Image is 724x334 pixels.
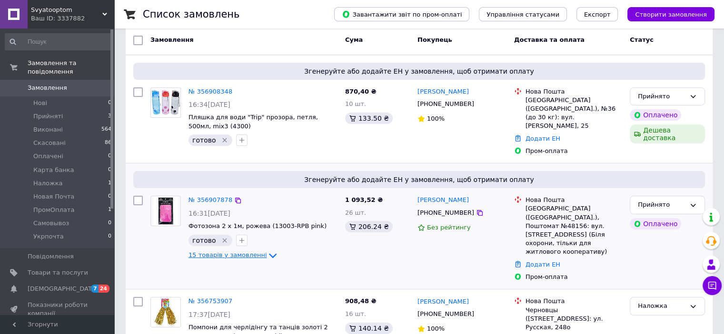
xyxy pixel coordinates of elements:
[153,196,178,226] img: Фото товару
[526,306,622,332] div: Черновцы ([STREET_ADDRESS]: ул. Русская, 248о
[33,152,63,161] span: Оплачені
[108,192,111,201] span: 0
[108,219,111,228] span: 0
[33,112,63,121] span: Прийняті
[526,96,622,131] div: [GEOGRAPHIC_DATA] ([GEOGRAPHIC_DATA].), №36 (до 30 кг): вул. [PERSON_NAME], 25
[345,310,366,317] span: 16 шт.
[638,301,685,311] div: Наложка
[105,139,111,147] span: 86
[427,115,445,122] span: 100%
[151,89,180,115] img: Фото товару
[417,196,469,205] a: [PERSON_NAME]
[33,166,74,174] span: Карта банка
[188,210,230,217] span: 16:31[DATE]
[5,33,112,50] input: Пошук
[192,136,216,144] span: готово
[479,7,567,21] button: Управління статусами
[526,261,560,268] a: Додати ЕН
[630,109,681,121] div: Оплачено
[638,200,685,210] div: Прийнято
[345,36,363,43] span: Cума
[638,92,685,102] div: Прийнято
[221,136,228,144] svg: Видалити мітку
[28,268,88,277] span: Товари та послуги
[150,87,181,118] a: Фото товару
[417,87,469,96] a: [PERSON_NAME]
[417,36,452,43] span: Покупець
[31,14,114,23] div: Ваш ID: 3337882
[584,11,611,18] span: Експорт
[150,196,181,226] a: Фото товару
[627,7,714,21] button: Створити замовлення
[345,100,366,107] span: 10 шт.
[33,99,47,107] span: Нові
[334,7,469,21] button: Завантажити звіт по пром-оплаті
[417,297,469,306] a: [PERSON_NAME]
[417,209,474,216] span: [PHONE_NUMBER]
[188,251,267,258] span: 15 товарів у замовленні
[345,221,393,232] div: 206.24 ₴
[192,237,216,244] span: готово
[108,99,111,107] span: 0
[630,36,654,43] span: Статус
[101,125,111,134] span: 564
[526,147,622,155] div: Пром-оплата
[188,114,318,130] a: Пляшка для води "Trip" прозора, петля, 500мл, mix3 (4300)
[150,297,181,327] a: Фото товару
[108,166,111,174] span: 0
[108,112,111,121] span: 3
[514,36,585,43] span: Доставка та оплата
[28,84,67,92] span: Замовлення
[33,206,74,214] span: ПромОплата
[188,311,230,318] span: 17:37[DATE]
[28,285,98,293] span: [DEMOGRAPHIC_DATA]
[188,222,327,229] a: Фотозона 2 х 1м, рожева (13003-RPB pink)
[221,237,228,244] svg: Видалити мітку
[188,297,232,305] a: № 356753907
[427,224,471,231] span: Без рейтингу
[427,325,445,332] span: 100%
[33,125,63,134] span: Виконані
[486,11,559,18] span: Управління статусами
[137,67,701,76] span: Згенеруйте або додайте ЕН у замовлення, щоб отримати оплату
[150,36,193,43] span: Замовлення
[526,204,622,256] div: [GEOGRAPHIC_DATA] ([GEOGRAPHIC_DATA].), Поштомат №48156: вул. [STREET_ADDRESS] (Біля охорони, тіл...
[33,192,74,201] span: Новая Почта
[108,206,111,214] span: 1
[108,179,111,188] span: 1
[526,196,622,204] div: Нова Пошта
[31,6,102,14] span: Svyatooptom
[188,196,232,203] a: № 356907878
[345,323,393,334] div: 140.14 ₴
[576,7,618,21] button: Експорт
[345,113,393,124] div: 133.50 ₴
[630,218,681,229] div: Оплачено
[33,219,69,228] span: Самовывоз
[526,273,622,281] div: Пром-оплата
[703,276,722,295] button: Чат з покупцем
[99,285,109,293] span: 24
[342,10,462,19] span: Завантажити звіт по пром-оплаті
[345,88,377,95] span: 870,40 ₴
[630,124,705,143] div: Дешева доставка
[417,100,474,107] span: [PHONE_NUMBER]
[108,232,111,241] span: 0
[188,88,232,95] a: № 356908348
[526,297,622,305] div: Нова Пошта
[137,175,701,184] span: Згенеруйте або додайте ЕН у замовлення, щоб отримати оплату
[526,87,622,96] div: Нова Пошта
[188,251,278,258] a: 15 товарів у замовленні
[33,139,66,147] span: Скасовані
[635,11,707,18] span: Створити замовлення
[91,285,99,293] span: 7
[108,152,111,161] span: 0
[618,10,714,18] a: Створити замовлення
[345,209,366,216] span: 26 шт.
[526,135,560,142] a: Додати ЕН
[417,310,474,317] span: [PHONE_NUMBER]
[345,297,377,305] span: 908,48 ₴
[33,232,64,241] span: Укрпочта
[28,59,114,76] span: Замовлення та повідомлення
